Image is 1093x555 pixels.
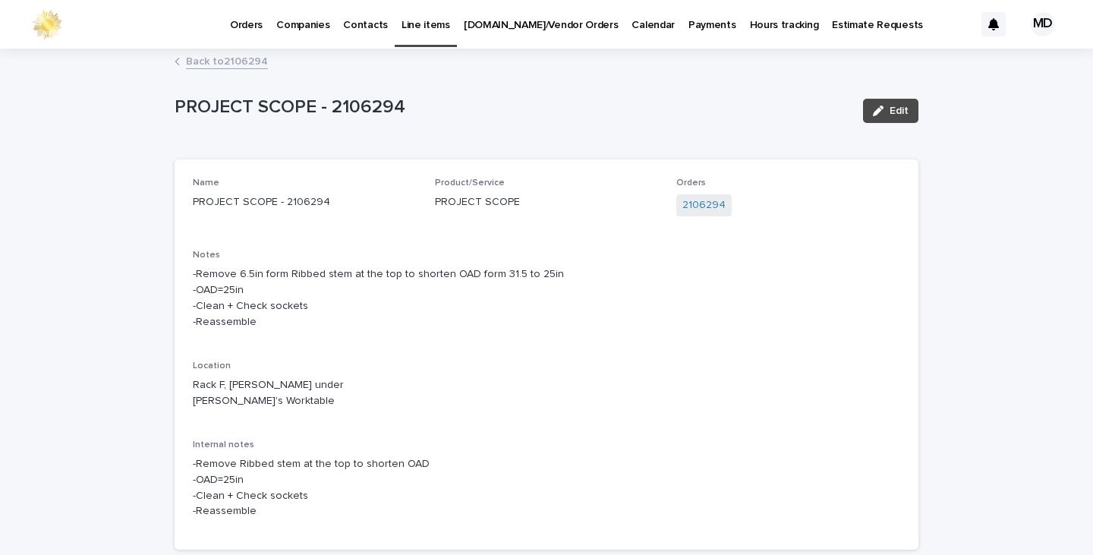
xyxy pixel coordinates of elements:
p: PROJECT SCOPE [435,194,659,210]
p: -Remove 6.5in form Ribbed stem at the top to shorten OAD form 31.5 to 25in -OAD=25in -Clean + Che... [193,266,900,330]
span: Edit [890,106,909,116]
span: Internal notes [193,440,254,449]
span: Location [193,361,231,371]
p: -Remove Ribbed stem at the top to shorten OAD -OAD=25in -Clean + Check sockets -Reassemble [193,456,900,519]
span: Name [193,178,219,188]
span: Notes [193,251,220,260]
span: Orders [676,178,706,188]
span: Product/Service [435,178,505,188]
a: 2106294 [682,197,726,213]
p: PROJECT SCOPE - 2106294 [193,194,417,210]
img: 0ffKfDbyRa2Iv8hnaAqg [30,9,64,39]
p: PROJECT SCOPE - 2106294 [175,96,851,118]
div: MD [1031,12,1055,36]
p: Rack F, [PERSON_NAME] under [PERSON_NAME]'s Worktable [193,377,417,409]
button: Edit [863,99,918,123]
a: Back to2106294 [186,52,268,69]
